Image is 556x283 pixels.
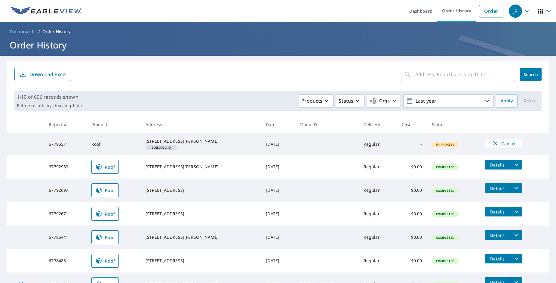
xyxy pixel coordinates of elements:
[397,133,427,155] td: -
[44,249,86,272] td: 67784861
[95,257,115,264] span: Roof
[95,187,115,194] span: Roof
[44,225,86,249] td: 67785441
[261,116,295,133] th: Date
[432,165,458,169] span: Completed
[359,249,397,272] td: Regular
[397,155,427,179] td: $0.00
[91,183,119,197] a: Roof
[413,96,484,106] p: Last year
[11,7,82,16] img: EV Logo
[488,256,506,262] span: Details
[261,155,295,179] td: [DATE]
[301,97,322,104] p: Products
[299,94,333,107] button: Products
[95,163,115,170] span: Roof
[491,140,516,147] span: Cancel
[510,254,522,263] button: filesDropdownBtn-67784861
[432,235,458,240] span: Completed
[359,225,397,249] td: Regular
[44,155,86,179] td: 67792959
[10,29,33,35] span: Dashboard
[359,202,397,225] td: Regular
[44,202,86,225] td: 67792671
[146,138,256,144] div: [STREET_ADDRESS][PERSON_NAME]
[44,179,86,202] td: 67792697
[525,72,537,77] span: Search
[485,230,510,240] button: detailsBtn-67785441
[501,97,513,105] span: Apply
[17,93,84,101] p: 1-10 of 606 records shown
[367,94,401,107] button: Orgs
[146,258,256,264] div: [STREET_ADDRESS]
[44,133,86,155] td: 67795511
[146,234,256,240] div: [STREET_ADDRESS][PERSON_NAME]
[397,179,427,202] td: $0.00
[485,254,510,263] button: detailsBtn-67784861
[261,202,295,225] td: [DATE]
[520,68,542,81] button: Search
[510,207,522,216] button: filesDropdownBtn-67792671
[488,185,506,191] span: Details
[397,202,427,225] td: $0.00
[295,116,358,133] th: Claim ID
[427,116,480,133] th: Status
[359,133,397,155] td: Regular
[87,133,141,155] td: Roof
[91,207,119,221] a: Roof
[336,94,364,107] button: Status
[7,27,36,36] a: Dashboard
[509,5,522,18] div: JR
[91,160,119,174] a: Roof
[485,183,510,193] button: detailsBtn-67792697
[397,116,427,133] th: Cost
[87,116,141,133] th: Product
[370,97,390,105] span: Orgs
[146,187,256,193] div: [STREET_ADDRESS]
[17,103,84,108] p: Refine results by choosing filters
[44,116,86,133] th: Report #
[403,94,493,107] button: Last year
[432,142,458,147] span: In Process
[152,146,171,149] em: Building ID
[146,164,256,170] div: [STREET_ADDRESS][PERSON_NAME]
[141,116,261,133] th: Address
[359,179,397,202] td: Regular
[95,210,115,217] span: Roof
[510,183,522,193] button: filesDropdownBtn-67792697
[261,133,295,155] td: [DATE]
[432,212,458,216] span: Completed
[397,249,427,272] td: $0.00
[42,29,71,35] p: Order History
[339,97,353,104] p: Status
[510,230,522,240] button: filesDropdownBtn-67785441
[146,211,256,217] div: [STREET_ADDRESS]
[432,188,458,193] span: Completed
[14,68,71,81] button: Download Excel
[7,39,549,51] h1: Order History
[359,155,397,179] td: Regular
[488,232,506,238] span: Details
[7,27,549,36] nav: breadcrumb
[29,71,66,78] p: Download Excel
[510,160,522,169] button: filesDropdownBtn-67792959
[359,116,397,133] th: Delivery
[95,234,115,241] span: Roof
[91,230,119,244] a: Roof
[479,5,503,17] a: Order
[432,259,458,263] span: Completed
[91,254,119,268] a: Roof
[485,160,510,169] button: detailsBtn-67792959
[488,162,506,168] span: Details
[415,66,515,83] input: Address, Report #, Claim ID, etc.
[38,28,40,35] li: /
[261,249,295,272] td: [DATE]
[488,209,506,215] span: Details
[485,207,510,216] button: detailsBtn-67792671
[261,225,295,249] td: [DATE]
[261,179,295,202] td: [DATE]
[485,138,522,148] button: Cancel
[397,225,427,249] td: $0.00
[496,94,518,107] button: Apply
